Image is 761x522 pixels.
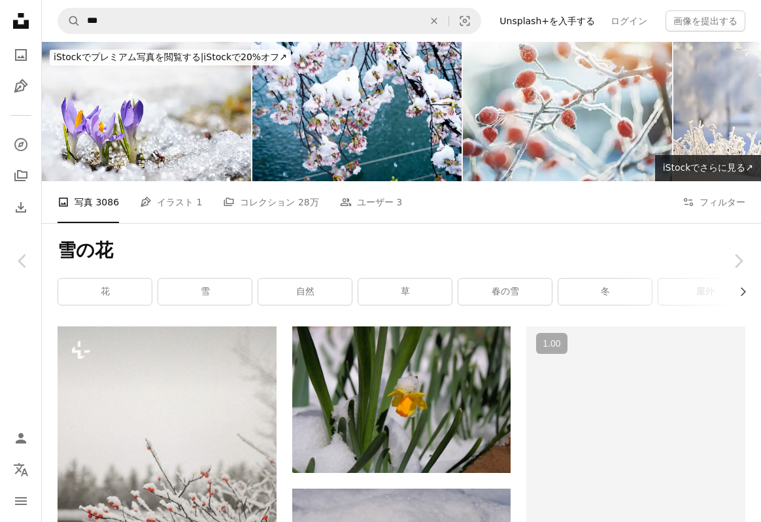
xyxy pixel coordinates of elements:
[683,181,745,223] button: フィルター
[54,52,287,62] span: iStockで20%オフ ↗
[8,488,34,514] button: メニュー
[292,326,511,472] img: 雪の中に座っている黄色と白の花
[396,195,402,209] span: 3
[558,279,652,305] a: 冬
[420,9,448,33] button: 全てクリア
[158,279,252,305] a: 雪
[54,52,203,62] span: iStockでプレミアム写真を閲覧する |
[298,195,319,209] span: 28万
[492,10,603,31] a: Unsplash+を入手する
[463,42,672,181] img: 冷たい暗い冬の日に凍った犬が立ち上がった
[358,279,452,305] a: 草
[42,42,251,181] img: 早春クロッカスの雪シリーズ
[58,239,745,262] h1: 雪の花
[655,155,761,181] a: iStockでさらに見る↗
[58,485,277,496] a: 赤い花を持つ木
[8,163,34,189] a: コレクション
[449,9,481,33] button: ビジュアル検索
[58,9,80,33] button: Unsplashで検索する
[58,279,152,305] a: 花
[223,181,318,223] a: コレクション 28万
[8,131,34,158] a: 探す
[258,279,352,305] a: 自然
[715,198,761,324] a: 次へ
[8,194,34,220] a: ダウンロード履歴
[8,425,34,451] a: ログイン / 登録する
[292,393,511,405] a: 雪の中に座っている黄色と白の花
[458,279,552,305] a: 春の雪
[8,457,34,483] button: 言語
[252,42,462,181] img: Close-Up Of Cherry Blossom Tree
[8,42,34,68] a: 写真
[658,279,752,305] a: 屋外
[197,195,203,209] span: 1
[42,42,299,73] a: iStockでプレミアム写真を閲覧する|iStockで20%オフ↗
[663,162,753,173] span: iStockでさらに見る ↗
[666,10,745,31] button: 画像を提出する
[140,181,202,223] a: イラスト 1
[58,8,481,34] form: サイト内でビジュアルを探す
[8,73,34,99] a: イラスト
[340,181,402,223] a: ユーザー 3
[603,10,655,31] a: ログイン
